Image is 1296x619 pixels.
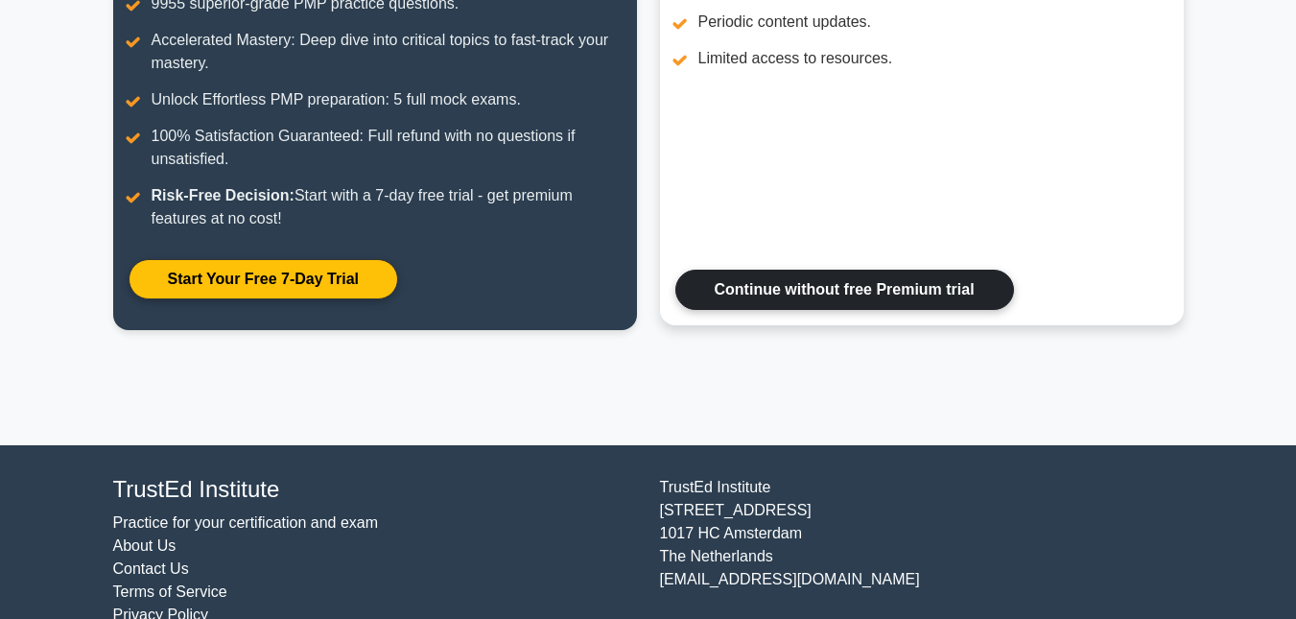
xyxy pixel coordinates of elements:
[113,537,177,554] a: About Us
[113,514,379,531] a: Practice for your certification and exam
[675,270,1014,310] a: Continue without free Premium trial
[113,476,637,504] h4: TrustEd Institute
[113,583,227,600] a: Terms of Service
[129,259,398,299] a: Start Your Free 7-Day Trial
[113,560,189,577] a: Contact Us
